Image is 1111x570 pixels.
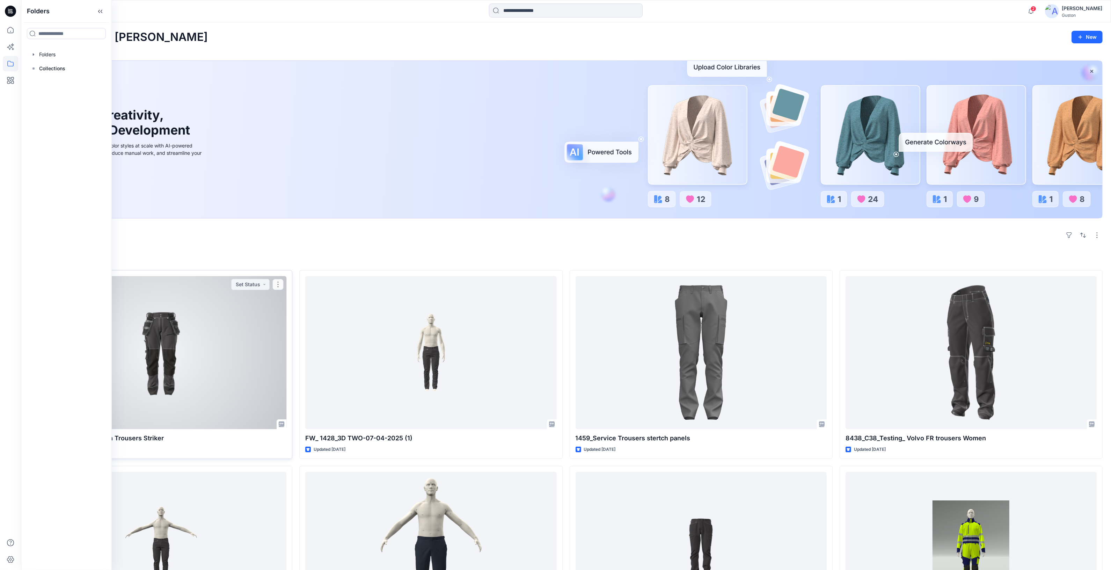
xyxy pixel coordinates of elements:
[29,255,1103,263] h4: Styles
[576,276,827,429] a: 1459_Service Trousers stertch panels
[1045,4,1059,18] img: avatar
[584,446,616,453] p: Updated [DATE]
[46,142,204,164] div: Explore ideas faster and recolor styles at scale with AI-powered tools that boost creativity, red...
[854,446,886,453] p: Updated [DATE]
[305,433,556,443] p: FW_ 1428_3D TWO-07-04-2025 (1)
[46,172,204,186] a: Discover more
[35,433,286,443] p: 1979_A-02395_Craftsman Trousers Striker
[39,64,65,73] p: Collections
[46,108,193,138] h1: Unleash Creativity, Speed Up Development
[846,433,1097,443] p: 8438_C38_Testing_ Volvo FR trousers Women
[35,276,286,429] a: 1979_A-02395_Craftsman Trousers Striker
[1062,13,1102,18] div: Guston
[314,446,345,453] p: Updated [DATE]
[1072,31,1103,43] button: New
[1062,4,1102,13] div: [PERSON_NAME]
[305,276,556,429] a: FW_ 1428_3D TWO-07-04-2025 (1)
[29,31,208,44] h2: Welcome back, [PERSON_NAME]
[576,433,827,443] p: 1459_Service Trousers stertch panels
[1031,6,1036,12] span: 2
[846,276,1097,429] a: 8438_C38_Testing_ Volvo FR trousers Women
